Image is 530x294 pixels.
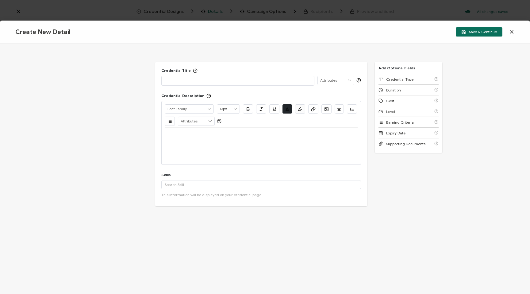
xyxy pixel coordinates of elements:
span: This information will be displayed on your credential page. [161,192,262,197]
div: Credential Title [161,68,198,73]
span: Create New Detail [15,28,71,36]
div: Credential Description [161,93,211,98]
span: Expiry Date [386,131,405,135]
span: Level [386,109,395,114]
input: Font Family [165,105,213,113]
input: Font Size [217,105,240,113]
span: Supporting Documents [386,141,425,146]
div: Skills [161,172,171,177]
span: Cost [386,99,394,103]
span: Duration [386,88,401,92]
input: Attributes [318,76,354,85]
input: Search Skill [161,180,361,189]
p: Add Optional Fields [375,66,419,70]
button: Save & Continue [456,27,502,37]
span: Earning Criteria [386,120,414,125]
input: Attributes [178,117,214,126]
span: Save & Continue [461,30,497,34]
span: Credential Type [386,77,413,82]
iframe: Chat Widget [499,265,530,294]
